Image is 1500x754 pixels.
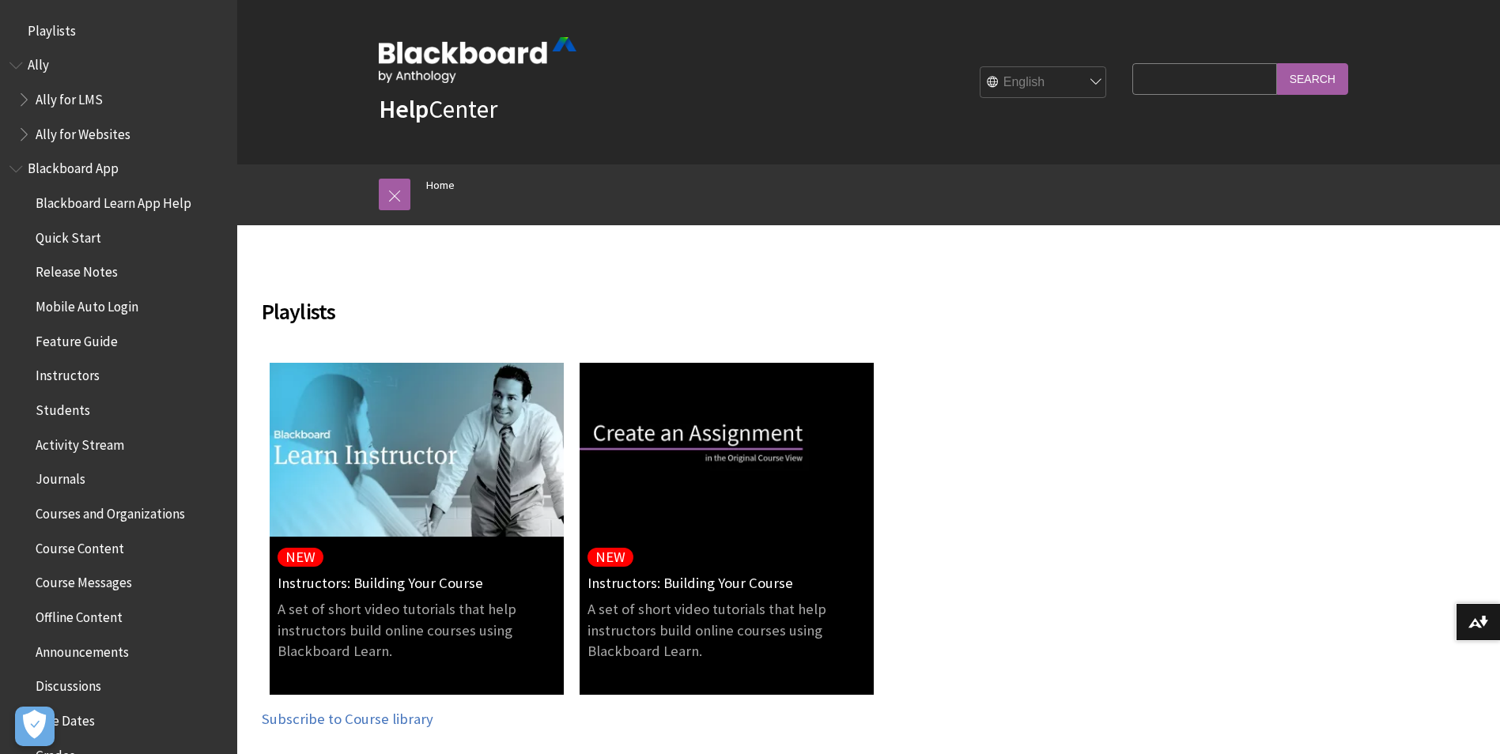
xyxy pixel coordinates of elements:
span: Blackboard Learn App Help [36,190,191,211]
h2: Playlists [262,276,1242,328]
span: Mobile Auto Login [36,293,138,315]
span: Playlists [28,17,76,39]
p: A set of short video tutorials that help instructors build online courses using Blackboard Learn. [580,599,874,662]
span: Quick Start [36,224,101,246]
span: Due Dates [36,707,95,729]
a: Instructors: Building Your Course [278,575,483,592]
nav: Book outline for Playlists [9,17,228,44]
a: A set of short video tutorials that help instructors build online courses using Blackboard Learn. [270,591,564,677]
span: Offline Content [36,604,123,625]
span: Journals [36,466,85,488]
nav: Book outline for Anthology Ally Help [9,52,228,148]
span: Activity Stream [36,432,124,453]
a: Subscribe to Course library [262,710,433,729]
div: NEW [595,549,625,566]
span: Instructors [36,363,100,384]
span: Ally for LMS [36,86,103,107]
span: Students [36,397,90,418]
span: Course Content [36,535,124,556]
a: HelpCenter [379,93,497,125]
span: Blackboard App [28,156,119,177]
a: Instructors: Building Your Course [588,575,793,592]
a: Home [426,175,455,195]
span: Ally for Websites [36,121,130,142]
div: NEW [285,549,315,566]
strong: Help [379,93,429,125]
span: Ally [28,52,49,74]
button: Open Preferences [15,707,55,746]
span: Announcements [36,639,129,660]
a: A set of short video tutorials that help instructors build online courses using Blackboard Learn. [580,591,874,677]
select: Site Language Selector [980,67,1107,99]
span: Release Notes [36,259,118,281]
span: Discussions [36,673,101,694]
span: Feature Guide [36,328,118,349]
input: Search [1277,63,1348,94]
p: A set of short video tutorials that help instructors build online courses using Blackboard Learn. [270,599,564,662]
span: Courses and Organizations [36,500,185,522]
span: Course Messages [36,570,132,591]
img: Blackboard by Anthology [379,37,576,83]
